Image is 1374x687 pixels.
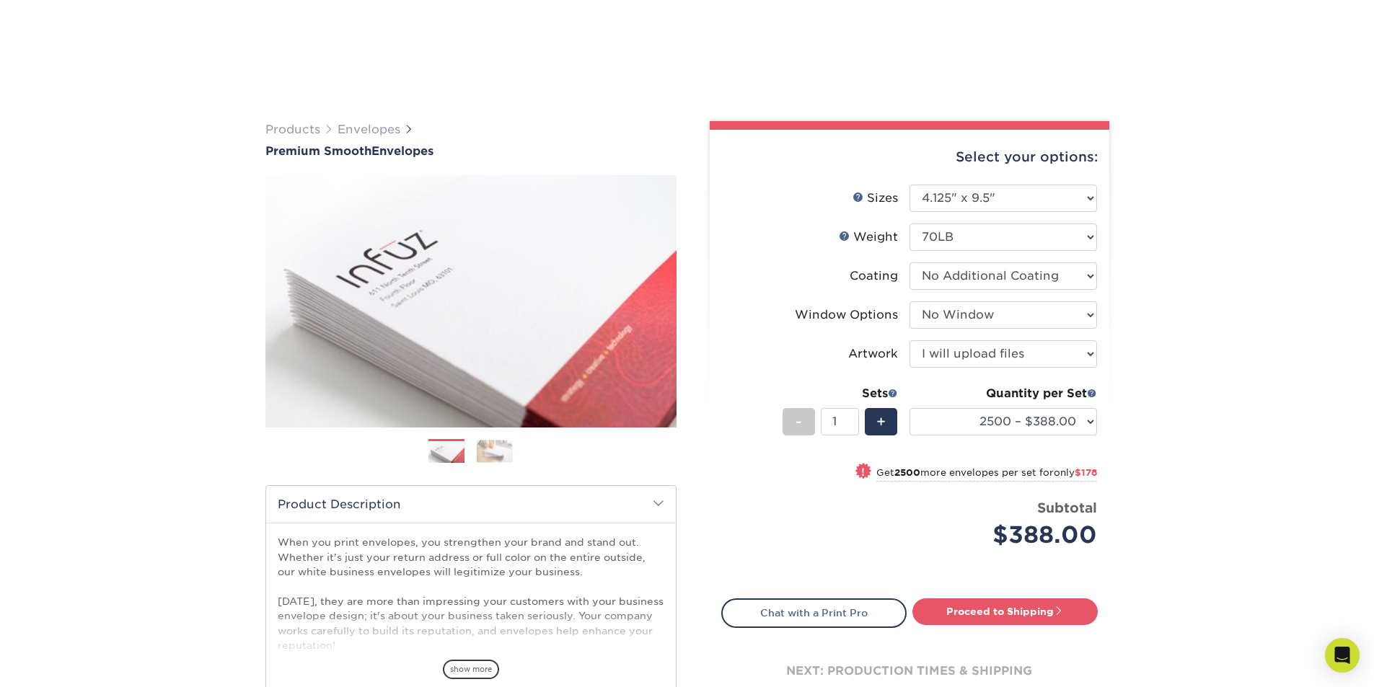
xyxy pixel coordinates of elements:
[265,123,320,136] a: Products
[338,123,400,136] a: Envelopes
[443,660,499,679] span: show more
[839,229,898,246] div: Weight
[428,440,464,465] img: Envelopes 01
[876,467,1097,482] small: Get more envelopes per set for
[265,144,677,158] h1: Envelopes
[1075,467,1097,478] span: $178
[796,411,802,433] span: -
[721,598,907,627] a: Chat with a Print Pro
[876,411,886,433] span: +
[912,598,1098,624] a: Proceed to Shipping
[1054,467,1097,478] span: only
[265,144,371,158] span: Premium Smooth
[783,385,898,402] div: Sets
[1037,500,1097,515] strong: Subtotal
[1325,638,1360,673] div: Open Intercom Messenger
[861,464,865,479] span: !
[721,130,1098,185] div: Select your options:
[853,190,898,207] div: Sizes
[795,306,898,324] div: Window Options
[265,159,677,443] img: Premium Smooth 01
[850,267,898,285] div: Coating
[894,467,920,478] strong: 2500
[266,486,676,523] h2: Product Description
[477,440,513,462] img: Envelopes 02
[265,144,677,158] a: Premium SmoothEnvelopes
[920,518,1097,552] div: $388.00
[848,345,898,363] div: Artwork
[910,385,1097,402] div: Quantity per Set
